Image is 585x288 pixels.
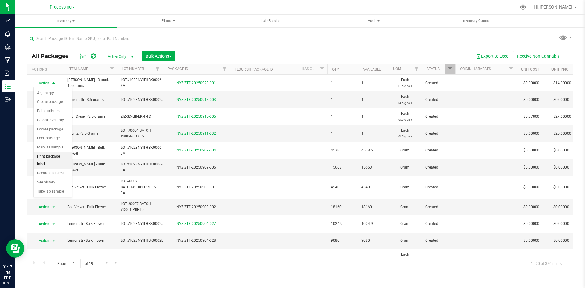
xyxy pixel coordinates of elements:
span: select [50,236,58,245]
inline-svg: Inventory [5,83,11,89]
a: Lab Results [220,15,322,27]
span: Inventory Counts [454,18,498,23]
span: 18160 [331,204,354,210]
span: [PERSON_NAME] - 3 pack - 1.5 grams [67,77,113,89]
li: Take lab sample [34,187,72,196]
iframe: Resource center [6,239,24,258]
span: $27.00000 [550,112,574,121]
span: 1 [331,80,354,86]
a: Unit Cost [521,67,539,72]
inline-svg: Analytics [5,18,11,24]
span: Action [33,220,50,228]
button: Bulk Actions [142,51,175,61]
span: $0.00000 [550,203,572,212]
span: Created [425,238,452,244]
a: Lot Number [122,67,144,71]
td: $0.00000 [516,125,547,142]
a: NYZIZTF-20250909-004 [176,148,216,152]
span: Gram [392,165,418,170]
span: Lemonati - Bulk Flower [67,238,113,244]
inline-svg: Inbound [5,70,11,76]
span: 9080 [361,238,385,244]
span: Created [425,255,452,261]
a: Unit Price [551,67,571,72]
span: 15663 [331,165,354,170]
span: $0.00000 [550,219,572,228]
span: Red Velvet - Bulk Flower [67,184,113,190]
span: $0.00000 [550,163,572,172]
span: All Packages [32,53,75,59]
a: NYZIZTF-20250915-005 [176,114,216,119]
td: $0.00000 [516,215,547,232]
span: Created [425,165,452,170]
span: 1 - 20 of 376 items [526,259,566,268]
a: Inventory [15,15,117,27]
span: Each [392,77,418,89]
a: Package ID [168,67,188,71]
span: Gram [392,221,418,227]
span: Created [425,131,452,137]
span: LOT#1023NYITHBK0006-1A [121,162,162,173]
inline-svg: Grow [5,44,11,50]
div: Actions [32,67,61,72]
span: 4538.5 [331,148,354,153]
div: NYZIZTF-20250909-005 [162,165,231,170]
span: Gram [392,238,418,244]
li: See history [34,178,72,187]
span: Created [425,221,452,227]
span: LOT#1023NYITHBK0006-3A [121,145,162,156]
span: Created [425,80,452,86]
span: 4540 [331,184,354,190]
span: LOT #0004 BATCH #B004-FLO3.5 [121,128,159,139]
span: 1 [361,80,385,86]
span: Hi, [PERSON_NAME]! [534,5,573,9]
button: Export to Excel [472,51,513,61]
span: 4538.5 [361,148,385,153]
span: 4540 [361,184,385,190]
button: Receive Non-Cannabis [513,51,563,61]
span: 1 [331,97,354,103]
span: Action [33,253,50,262]
span: Lab Results [253,18,289,23]
span: 1024.9 [331,221,354,227]
input: Search Package ID, Item Name, SKU, Lot or Part Number... [27,34,295,43]
a: Filter [153,64,163,74]
span: LOT#0007 BATCH#D001-PRE1.5-3A [121,178,159,196]
li: Lock package [34,134,72,143]
span: Processing [50,5,72,10]
span: Each [392,94,418,105]
td: $0.00000 [516,159,547,176]
td: $0.77800 [516,249,547,266]
input: 1 [70,259,81,268]
li: Adjust qty [34,89,72,98]
a: Filter [412,64,422,74]
span: select [50,203,58,211]
span: [PERSON_NAME] - Bulk Flower [67,162,113,173]
p: 09/23 [3,281,12,285]
span: LOT#1023NYITHBK0002a [121,221,164,227]
span: LOT#1023NYITHBK0002a [121,97,164,103]
li: Mark as sample [34,143,72,152]
p: (3.5 g ea.) [392,100,418,106]
div: Manage settings [519,4,527,10]
td: $0.77800 [516,108,547,125]
span: [PERSON_NAME] - Bulk Flower [67,145,113,156]
span: ZIZ-SD-LIB-BK-1-1D [121,255,159,261]
a: Plants [117,15,219,27]
span: Page of 19 [52,259,98,268]
span: Each [392,252,418,263]
li: Locate package [34,125,72,134]
span: select [50,79,58,87]
a: Origin Harvests [460,67,491,71]
li: Global inventory [34,116,72,125]
span: Lemonati - Bulk Flower [67,221,113,227]
span: 1024.9 [361,221,385,227]
a: NYZIZTF-20250904-027 [176,222,216,226]
td: $0.00000 [516,176,547,199]
span: 787 [331,255,354,261]
a: NYZIZTF-20250829-002 [176,255,216,260]
span: Action [33,203,50,211]
span: Action [33,236,50,245]
span: $0.00000 [550,183,572,192]
p: (3.5 g ea.) [392,133,418,139]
